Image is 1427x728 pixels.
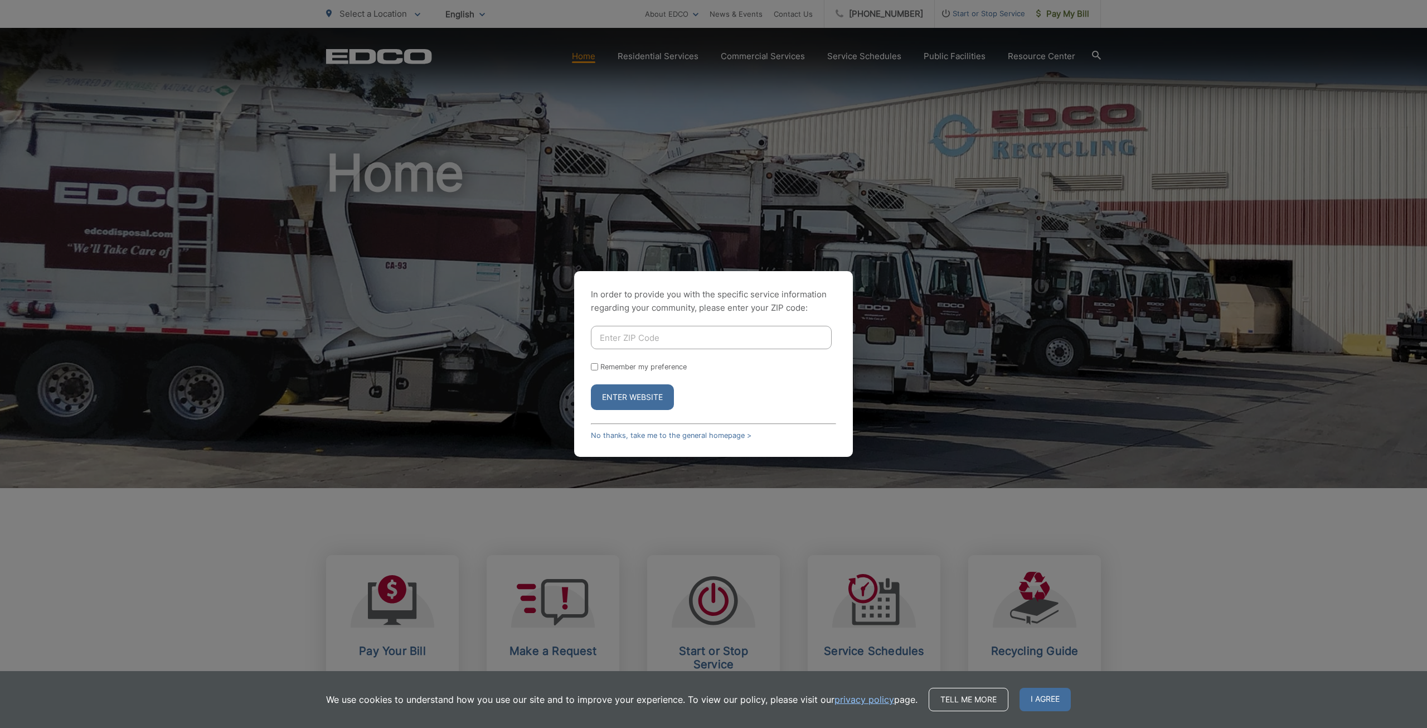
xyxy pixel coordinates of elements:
label: Remember my preference [600,363,687,371]
p: In order to provide you with the specific service information regarding your community, please en... [591,288,836,315]
p: We use cookies to understand how you use our site and to improve your experience. To view our pol... [326,693,918,706]
a: Tell me more [929,688,1008,711]
input: Enter ZIP Code [591,326,832,349]
a: privacy policy [834,693,894,706]
span: I agree [1020,688,1071,711]
a: No thanks, take me to the general homepage > [591,431,751,440]
button: Enter Website [591,384,674,410]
